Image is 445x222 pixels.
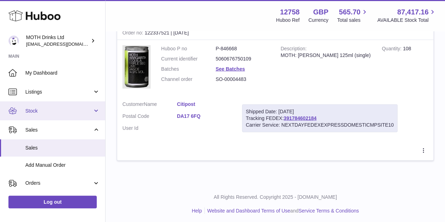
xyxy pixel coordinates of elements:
td: 108 [376,40,433,96]
div: 122337521 | [DATE] [117,26,433,40]
dt: Batches [161,66,216,72]
strong: 12758 [280,7,300,17]
dt: Current identifier [161,56,216,62]
dt: Postal Code [122,113,177,121]
a: Website and Dashboard Terms of Use [207,208,290,214]
div: Huboo Ref [276,17,300,24]
p: All Rights Reserved. Copyright 2025 - [DOMAIN_NAME] [111,194,439,201]
span: Total sales [337,17,368,24]
span: Orders [25,180,93,186]
div: Tracking FEDEX: [242,104,398,132]
dt: Channel order [161,76,216,83]
div: Carrier Service: NEXTDAYFEDEXEXPRESSDOMESTICMPSITE10 [246,122,394,128]
a: DA17 6FQ [177,113,231,120]
div: MOTH: [PERSON_NAME] 125ml (single) [281,52,371,59]
strong: Quantity [382,46,403,53]
dt: Huboo P no [161,45,216,52]
img: orders@mothdrinks.com [8,36,19,46]
span: Sales [25,145,100,151]
a: 87,417.16 AVAILABLE Stock Total [377,7,437,24]
strong: GBP [313,7,328,17]
span: 565.70 [339,7,360,17]
span: Customer [122,101,144,107]
div: Currency [309,17,329,24]
strong: Order no [122,30,145,37]
div: Shipped Date: [DATE] [246,108,394,115]
a: 391784602184 [284,115,316,121]
a: Help [192,208,202,214]
span: My Dashboard [25,70,100,76]
img: 127581694602485.png [122,45,151,89]
a: Service Terms & Conditions [298,208,359,214]
dd: 5060676750109 [216,56,270,62]
strong: Description [281,46,307,53]
span: 87,417.16 [397,7,428,17]
span: Stock [25,108,93,114]
dd: P-846668 [216,45,270,52]
span: Listings [25,89,93,95]
a: See Batches [216,66,245,72]
li: and [205,208,359,214]
a: Log out [8,196,97,208]
span: Add Manual Order [25,162,100,169]
span: AVAILABLE Stock Total [377,17,437,24]
span: [EMAIL_ADDRESS][DOMAIN_NAME] [26,41,103,47]
dt: Name [122,101,177,109]
dt: User Id [122,125,177,132]
div: MOTH Drinks Ltd [26,34,89,47]
dd: SO-00004483 [216,76,270,83]
span: Sales [25,127,93,133]
a: 565.70 Total sales [337,7,368,24]
a: Citipost [177,101,231,108]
